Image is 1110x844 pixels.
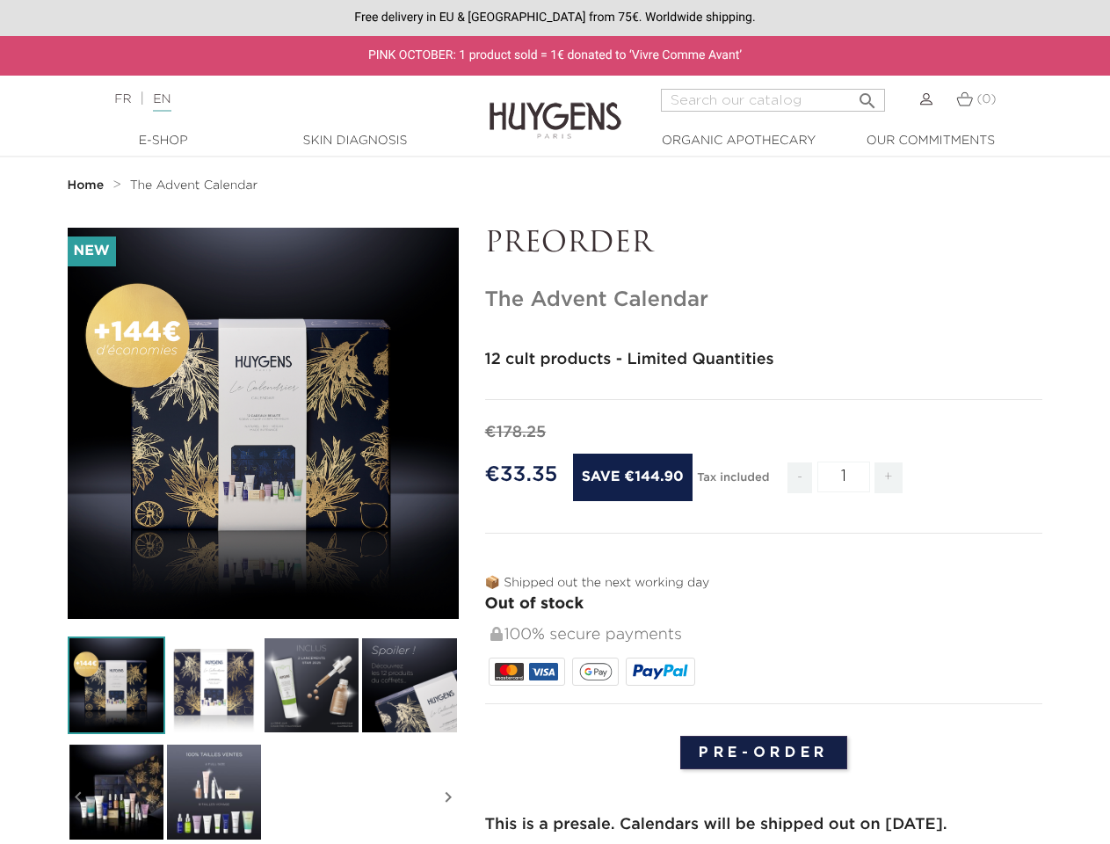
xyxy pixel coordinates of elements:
a: Organic Apothecary [651,132,827,150]
input: Pre-order [680,736,847,769]
strong: Home [68,179,105,192]
span: The Advent Calendar [130,179,258,192]
a: Our commitments [843,132,1019,150]
span: Out of stock [485,596,584,612]
input: Quantity [817,462,870,492]
a: Home [68,178,108,193]
a: EN [153,93,170,112]
span: €178.25 [485,425,547,440]
div: | [105,89,449,110]
i:  [438,753,459,841]
p: PREORDER [485,228,1043,261]
li: New [68,236,116,266]
a: Skin Diagnosis [267,132,443,150]
img: Huygens [490,74,621,142]
a: FR [114,93,131,105]
input: Search [661,89,885,112]
span: + [874,462,903,493]
div: 100% secure payments [489,616,1043,654]
a: E-Shop [76,132,251,150]
button:  [852,84,883,107]
img: MASTERCARD [495,663,524,680]
strong: This is a presale. Calendars will be shipped out on [DATE]. [485,817,947,833]
span: Save €144.90 [573,454,693,501]
i:  [68,753,89,841]
a: The Advent Calendar [130,178,258,193]
span: €33.35 [485,464,558,485]
img: google_pay [579,663,613,680]
span: - [787,462,812,493]
i:  [857,85,878,106]
strong: 12 cult products - Limited Quantities [485,352,774,367]
p: 📦 Shipped out the next working day [485,574,1043,593]
div: Tax included [697,459,769,506]
h1: The Advent Calendar [485,287,1043,313]
span: (0) [977,93,997,105]
img: 100% secure payments [490,627,503,641]
img: VISA [529,663,558,680]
